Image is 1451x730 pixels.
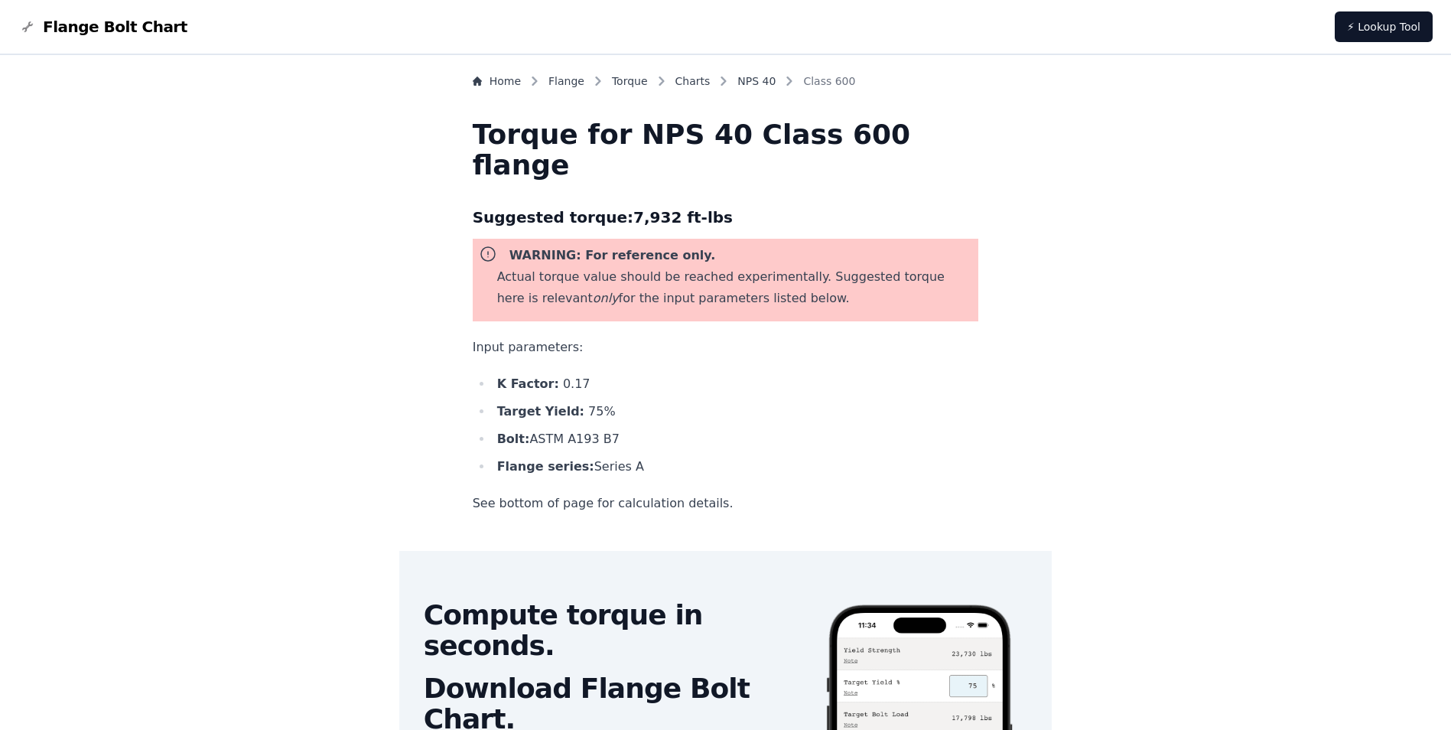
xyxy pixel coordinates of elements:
[493,373,979,395] li: 0.17
[43,16,187,37] span: Flange Bolt Chart
[473,493,979,514] p: See bottom of page for calculation details.
[424,600,800,661] h2: Compute torque in seconds.
[593,291,619,305] i: only
[497,459,594,474] b: Flange series:
[612,73,648,89] a: Torque
[737,73,776,89] a: NPS 40
[493,429,979,450] li: ASTM A193 B7
[493,401,979,422] li: 75 %
[497,376,559,391] b: K Factor:
[473,73,521,89] a: Home
[473,73,979,95] nav: Breadcrumb
[803,73,855,89] span: Class 600
[18,18,37,36] img: Flange Bolt Chart Logo
[1335,11,1433,42] a: ⚡ Lookup Tool
[675,73,711,89] a: Charts
[473,119,979,181] h1: Torque for NPS 40 Class 600 flange
[509,248,716,262] b: WARNING: For reference only.
[497,404,584,419] b: Target Yield:
[497,266,973,309] p: Actual torque value should be reached experimentally. Suggested torque here is relevant for the i...
[497,432,530,446] b: Bolt:
[473,337,979,358] p: Input parameters:
[473,205,979,230] h3: Suggested torque: 7,932 ft-lbs
[18,16,187,37] a: Flange Bolt Chart LogoFlange Bolt Chart
[548,73,584,89] a: Flange
[493,456,979,477] li: Series A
